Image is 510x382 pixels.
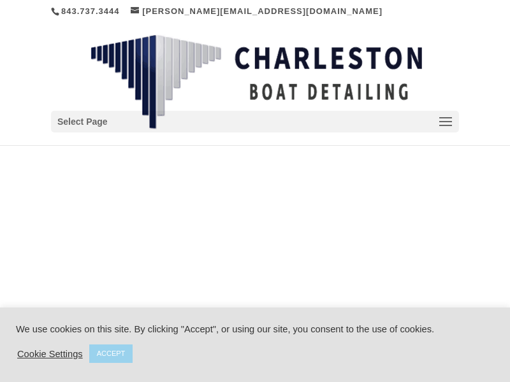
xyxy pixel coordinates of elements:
[89,344,133,363] a: ACCEPT
[61,6,120,16] a: 843.737.3444
[16,323,494,335] div: We use cookies on this site. By clicking "Accept", or using our site, you consent to the use of c...
[57,115,108,129] span: Select Page
[131,6,382,16] a: [PERSON_NAME][EMAIL_ADDRESS][DOMAIN_NAME]
[91,34,422,130] img: Charleston Boat Detailing
[17,348,83,360] a: Cookie Settings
